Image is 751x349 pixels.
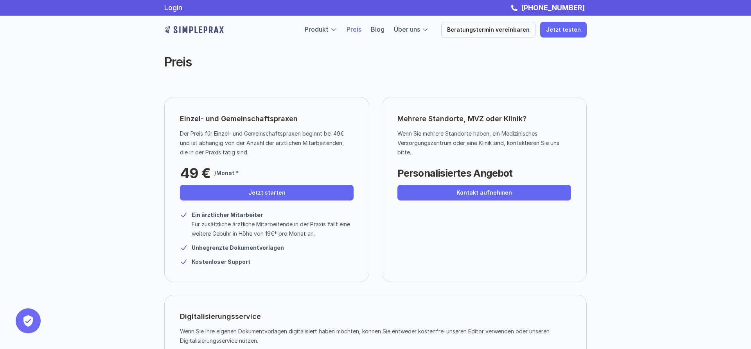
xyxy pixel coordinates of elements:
[441,22,535,38] a: Beratungstermin vereinbaren
[521,4,585,12] strong: [PHONE_NUMBER]
[180,129,348,157] p: Der Preis für Einzel- und Gemeinschaftspraxen beginnt bei 49€ und ist abhängig von der Anzahl der...
[192,220,354,238] p: Für zusätzliche ärztliche Mitarbeitende in der Praxis fällt eine weitere Gebühr in Höhe von 19€* ...
[180,310,261,323] p: Digitalisierungsservice
[164,4,182,12] a: Login
[397,185,571,200] a: Kontakt aufnehmen
[180,165,210,181] p: 49 €
[192,244,284,251] strong: Unbegrenzte Dokumentvorlagen
[519,4,587,12] a: [PHONE_NUMBER]
[180,113,298,125] p: Einzel- und Gemeinschaftspraxen
[397,129,565,157] p: Wenn Sie mehrere Standorte haben, ein Medizinisches Versorgungszentrum oder eine Klinik sind, kon...
[192,258,251,265] strong: Kostenloser Support
[447,27,530,33] p: Beratungstermin vereinbaren
[546,27,581,33] p: Jetzt testen
[347,25,361,33] a: Preis
[180,185,354,200] a: Jetzt starten
[371,25,384,33] a: Blog
[305,25,329,33] a: Produkt
[164,55,458,70] h2: Preis
[456,190,512,196] p: Kontakt aufnehmen
[248,190,286,196] p: Jetzt starten
[180,327,565,345] p: Wenn Sie Ihre eigenen Dokumentvorlagen digitalisiert haben möchten, können Sie entweder kostenfre...
[540,22,587,38] a: Jetzt testen
[397,165,512,181] p: Personalisiertes Angebot
[214,168,239,178] p: /Monat *
[394,25,420,33] a: Über uns
[397,113,571,125] p: Mehrere Standorte, MVZ oder Klinik?
[192,211,263,218] strong: Ein ärztlicher Mitarbeiter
